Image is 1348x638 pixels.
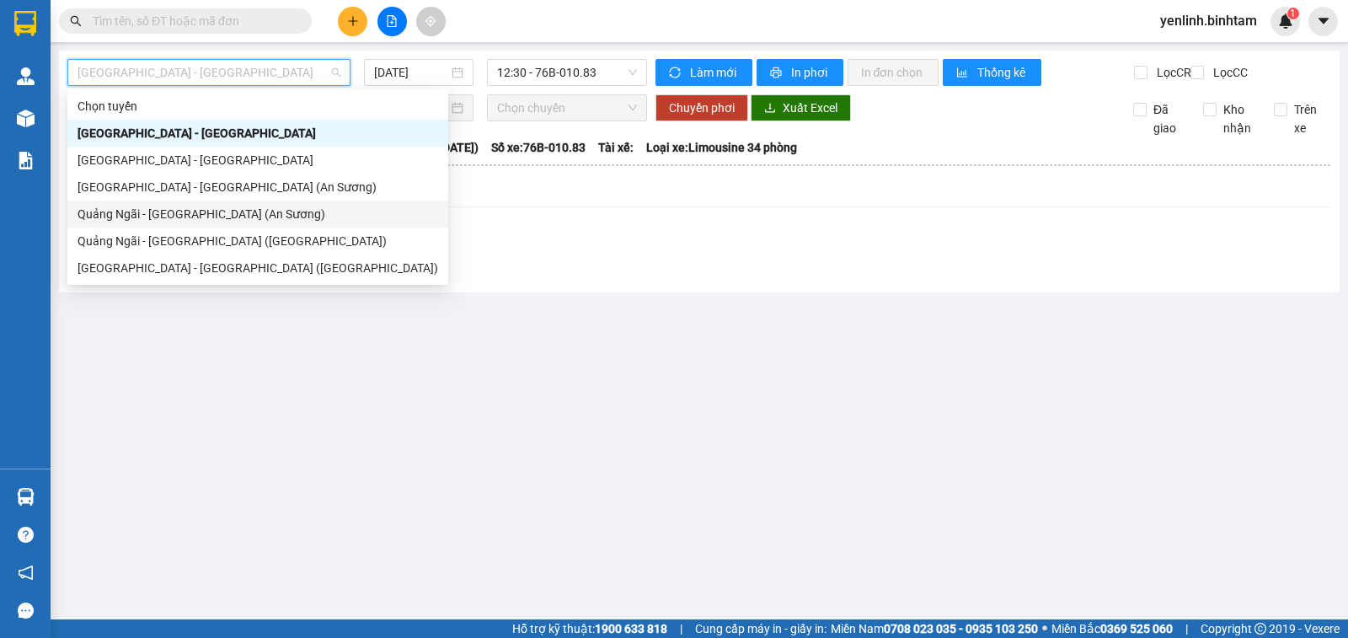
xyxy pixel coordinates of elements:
[70,15,82,27] span: search
[78,97,438,115] div: Chọn tuyến
[78,151,438,169] div: [GEOGRAPHIC_DATA] - [GEOGRAPHIC_DATA]
[669,67,683,80] span: sync
[770,67,784,80] span: printer
[14,11,36,36] img: logo-vxr
[497,60,636,85] span: 12:30 - 76B-010.83
[1150,63,1194,82] span: Lọc CR
[695,619,826,638] span: Cung cấp máy in - giấy in:
[1217,100,1260,137] span: Kho nhận
[943,59,1041,86] button: bar-chartThống kê
[18,527,34,543] span: question-circle
[78,232,438,250] div: Quảng Ngãi - [GEOGRAPHIC_DATA] ([GEOGRAPHIC_DATA])
[18,603,34,619] span: message
[1308,7,1338,36] button: caret-down
[67,228,448,255] div: Quảng Ngãi - Sài Gòn (Vạn Phúc)
[1147,10,1270,31] span: yenlinh.binhtam
[67,174,448,201] div: Sài Gòn - Quảng Ngãi (An Sương)
[956,67,971,80] span: bar-chart
[757,59,843,86] button: printerIn phơi
[1185,619,1188,638] span: |
[655,59,752,86] button: syncLàm mới
[1278,13,1293,29] img: icon-new-feature
[78,205,438,223] div: Quảng Ngãi - [GEOGRAPHIC_DATA] (An Sương)
[791,63,830,82] span: In phơi
[78,124,438,142] div: [GEOGRAPHIC_DATA] - [GEOGRAPHIC_DATA]
[17,67,35,85] img: warehouse-icon
[347,15,359,27] span: plus
[67,255,448,281] div: Sài Gòn - Quảng Ngãi (Vạn Phúc)
[497,95,636,121] span: Chọn chuyến
[67,201,448,228] div: Quảng Ngãi - Sài Gòn (An Sương)
[93,12,292,30] input: Tìm tên, số ĐT hoặc mã đơn
[78,60,340,85] span: Hà Nội - Quảng Ngãi
[17,110,35,127] img: warehouse-icon
[67,147,448,174] div: Quảng Ngãi - Hà Nội
[690,63,739,82] span: Làm mới
[1051,619,1173,638] span: Miền Bắc
[598,138,634,157] span: Tài xế:
[977,63,1028,82] span: Thống kê
[646,138,797,157] span: Loại xe: Limousine 34 phòng
[338,7,367,36] button: plus
[1287,8,1299,19] sup: 1
[18,565,34,581] span: notification
[831,619,1038,638] span: Miền Nam
[655,94,748,121] button: Chuyển phơi
[1100,622,1173,635] strong: 0369 525 060
[17,152,35,169] img: solution-icon
[377,7,407,36] button: file-add
[1290,8,1296,19] span: 1
[491,138,586,157] span: Số xe: 76B-010.83
[1042,625,1047,632] span: ⚪️
[1206,63,1250,82] span: Lọc CC
[67,93,448,120] div: Chọn tuyến
[416,7,446,36] button: aim
[425,15,436,27] span: aim
[67,120,448,147] div: Hà Nội - Quảng Ngãi
[1287,100,1331,137] span: Trên xe
[1147,100,1190,137] span: Đã giao
[1254,623,1266,635] span: copyright
[512,619,667,638] span: Hỗ trợ kỹ thuật:
[386,15,398,27] span: file-add
[78,178,438,196] div: [GEOGRAPHIC_DATA] - [GEOGRAPHIC_DATA] (An Sương)
[751,94,851,121] button: downloadXuất Excel
[884,622,1038,635] strong: 0708 023 035 - 0935 103 250
[374,63,449,82] input: 12/09/2025
[1316,13,1331,29] span: caret-down
[78,259,438,277] div: [GEOGRAPHIC_DATA] - [GEOGRAPHIC_DATA] ([GEOGRAPHIC_DATA])
[17,488,35,506] img: warehouse-icon
[680,619,682,638] span: |
[595,622,667,635] strong: 1900 633 818
[848,59,939,86] button: In đơn chọn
